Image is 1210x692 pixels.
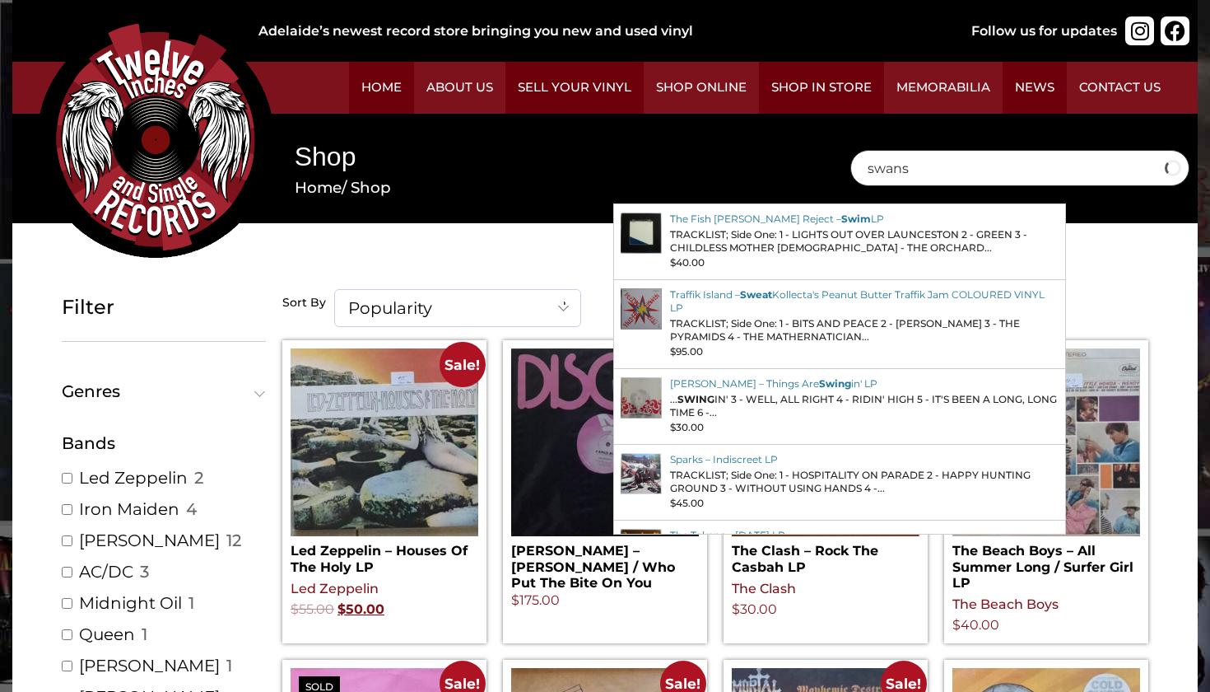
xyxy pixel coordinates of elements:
[295,178,342,197] a: Home
[952,617,961,633] span: $
[226,655,232,676] span: 1
[188,592,194,614] span: 1
[295,138,801,175] h1: Shop
[850,150,1189,186] input: Search
[971,21,1117,41] div: Follow us for updates
[291,536,478,574] h2: Led Zeppelin – Houses Of The Holy LP
[62,431,266,456] div: Bands
[291,348,478,574] a: Sale! Led Zeppelin – Houses Of The Holy LP
[440,342,485,387] span: Sale!
[291,348,478,536] img: Led Zeppelin – Houses Of The Holy LP
[732,601,777,617] bdi: 30.00
[62,383,258,400] span: Genres
[79,530,220,551] a: [PERSON_NAME]
[295,176,801,199] nav: Breadcrumb
[952,617,999,633] bdi: 40.00
[79,498,179,520] a: Iron Maiden
[644,62,759,114] a: Shop Online
[414,62,505,114] a: About Us
[349,62,414,114] a: Home
[79,467,188,489] a: Led Zeppelin
[291,601,299,617] span: $
[511,592,519,608] span: $
[282,296,326,311] h5: Sort By
[1003,62,1067,114] a: News
[79,561,133,582] a: AC/DC
[505,62,644,114] a: Sell Your Vinyl
[1067,62,1173,114] a: Contact Us
[732,601,740,617] span: $
[79,624,135,645] a: Queen
[140,561,149,582] span: 3
[337,601,346,617] span: $
[759,62,884,114] a: Shop in Store
[337,601,384,617] bdi: 50.00
[511,348,699,536] img: Ralph White – Fancy Dan / Who Put The Bite On You
[194,467,203,489] span: 2
[226,530,241,551] span: 12
[884,62,1003,114] a: Memorabilia
[732,581,796,596] a: The Clash
[291,601,334,617] bdi: 55.00
[258,21,919,41] div: Adelaide’s newest record store bringing you new and used vinyl
[79,655,220,676] a: [PERSON_NAME]
[732,536,919,574] h2: The Clash – Rock The Casbah LP
[291,581,379,596] a: Led Zeppelin
[511,592,560,608] bdi: 175.00
[511,348,699,610] a: [PERSON_NAME] – [PERSON_NAME] / Who Put The Bite On You $175.00
[335,290,580,326] span: Popularity
[334,289,581,327] span: Popularity
[142,624,147,645] span: 1
[511,536,699,591] h2: [PERSON_NAME] – [PERSON_NAME] / Who Put The Bite On You
[186,498,197,520] span: 4
[952,536,1140,591] h2: The Beach Boys – All Summer Long / Surfer Girl LP
[952,596,1059,612] a: The Beach Boys
[79,592,182,614] a: Midnight Oil
[62,383,266,400] button: Genres
[62,296,266,320] h5: Filter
